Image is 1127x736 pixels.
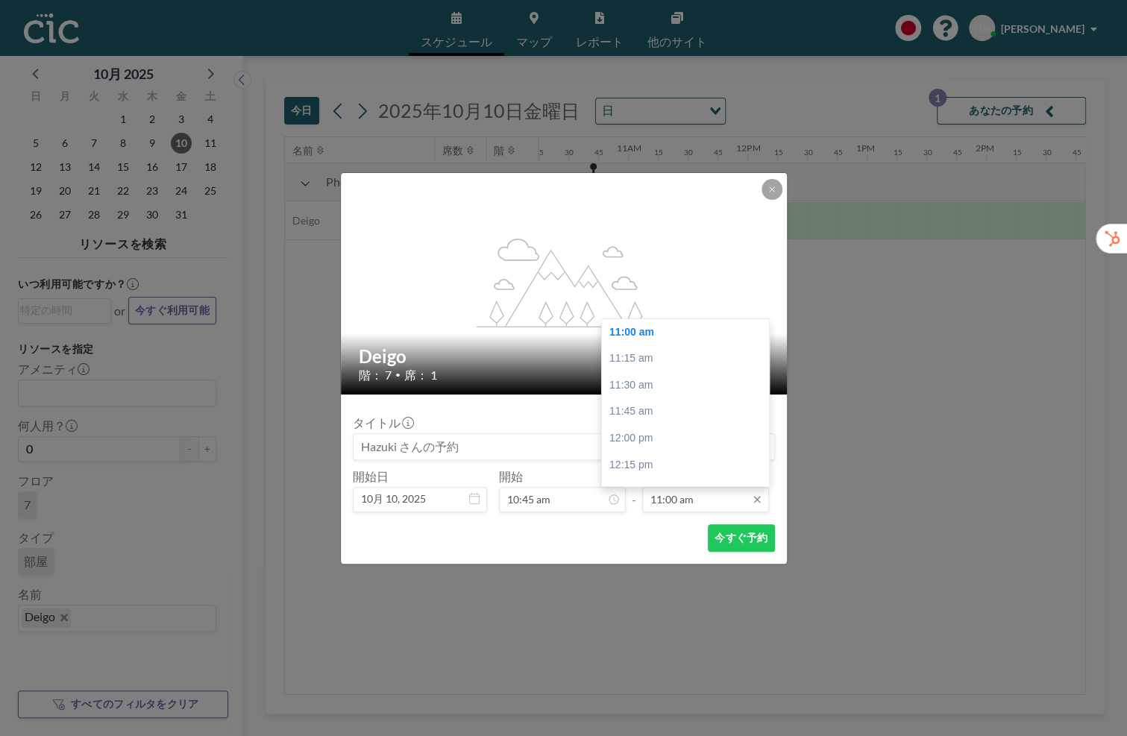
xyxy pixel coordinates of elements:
span: 階： 7 [359,368,392,383]
div: 12:15 pm [602,452,769,479]
div: 12:00 pm [602,425,769,452]
label: 開始日 [353,469,389,484]
div: 11:00 am [602,319,769,346]
input: Hazuki さんの予約 [354,434,774,459]
span: 席： 1 [404,368,437,383]
label: タイトル [353,415,412,430]
span: - [632,474,636,507]
h2: Deigo [359,345,770,368]
div: 11:30 am [602,372,769,399]
div: 12:30 pm [602,478,769,505]
span: • [395,369,401,380]
div: 11:45 am [602,398,769,425]
div: 11:15 am [602,345,769,372]
button: 今すぐ予約 [708,524,774,552]
label: 開始 [499,469,523,484]
g: flex-grow: 1.2; [476,237,652,327]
